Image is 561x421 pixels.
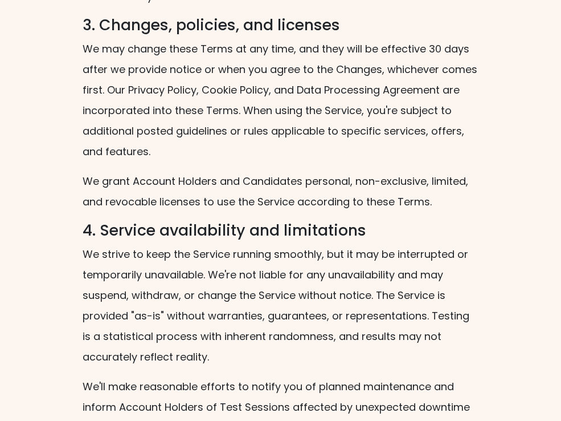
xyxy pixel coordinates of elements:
h3: 4. Service availability and limitations [83,221,479,240]
p: We may change these Terms at any time, and they will be effective 30 days after we provide notice... [83,39,479,162]
h3: 3. Changes, policies, and licenses [83,16,479,34]
p: We grant Account Holders and Candidates personal, non-exclusive, limited, and revocable licenses ... [83,171,479,212]
p: We strive to keep the Service running smoothly, but it may be interrupted or temporarily unavaila... [83,244,479,367]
